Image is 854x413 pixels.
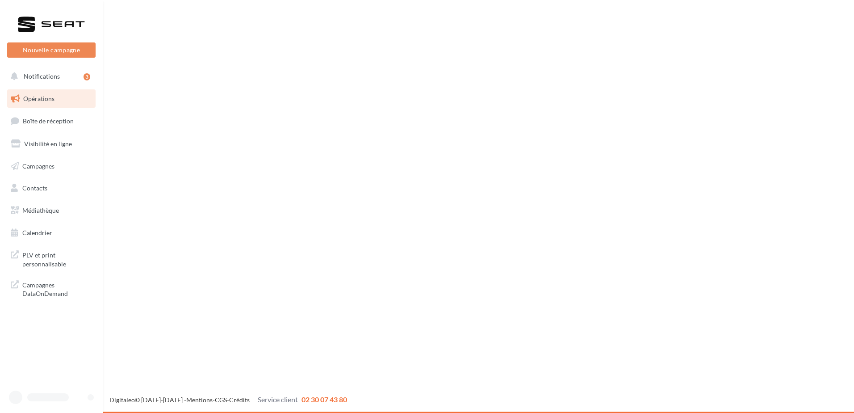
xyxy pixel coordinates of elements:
[22,279,92,298] span: Campagnes DataOnDemand
[22,206,59,214] span: Médiathèque
[5,245,97,272] a: PLV et print personnalisable
[109,396,347,404] span: © [DATE]-[DATE] - - -
[24,72,60,80] span: Notifications
[229,396,250,404] a: Crédits
[301,395,347,404] span: 02 30 07 43 80
[7,42,96,58] button: Nouvelle campagne
[5,157,97,176] a: Campagnes
[22,229,52,236] span: Calendrier
[5,89,97,108] a: Opérations
[23,117,74,125] span: Boîte de réception
[258,395,298,404] span: Service client
[5,67,94,86] button: Notifications 3
[23,95,54,102] span: Opérations
[186,396,213,404] a: Mentions
[22,249,92,268] span: PLV et print personnalisable
[22,184,47,192] span: Contacts
[109,396,135,404] a: Digitaleo
[22,162,54,169] span: Campagnes
[5,179,97,198] a: Contacts
[5,223,97,242] a: Calendrier
[5,201,97,220] a: Médiathèque
[84,73,90,80] div: 3
[5,275,97,302] a: Campagnes DataOnDemand
[5,135,97,153] a: Visibilité en ligne
[5,111,97,131] a: Boîte de réception
[24,140,72,147] span: Visibilité en ligne
[215,396,227,404] a: CGS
